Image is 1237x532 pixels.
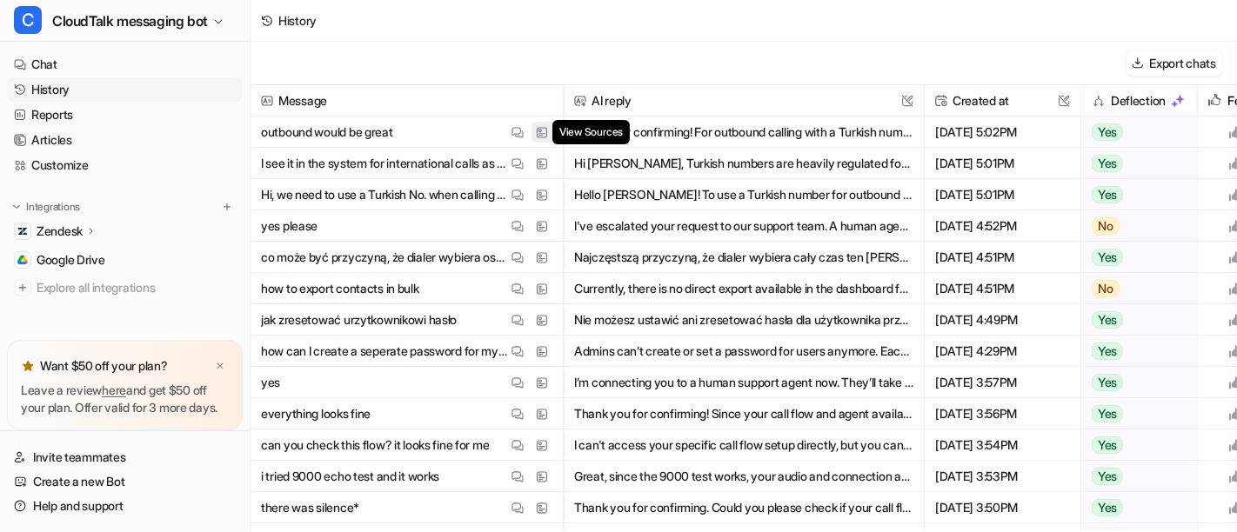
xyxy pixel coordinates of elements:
button: go back [11,7,44,40]
a: Invite teammates [7,445,243,469]
img: Profile image for eesel [85,142,103,159]
button: Start recording [110,455,124,469]
button: I can't access your specific call flow setup directly, but you can review it in the Dashboard usi... [574,429,913,461]
button: No [1081,210,1187,242]
span: Yes [1092,468,1123,485]
button: View Sources [532,122,552,143]
button: Yes [1081,461,1187,492]
div: History [278,11,317,30]
button: Yes [1081,242,1187,273]
div: I have asked for print screen what was the latets response but the user is offline now. I can not... [63,13,334,102]
p: Integrations [26,200,80,214]
button: Yes [1081,429,1187,461]
p: Active in the last 15m [84,22,209,39]
button: Thank you for confirming! Since your call flow and agent availability look correct, but calls sti... [574,398,913,429]
a: Google DriveGoogle Drive [7,248,243,272]
img: Profile image for eesel [50,10,77,37]
div: I have asked for print screen what was the latets response but the user is offline now. I can not... [77,23,320,91]
span: [DATE] 5:02PM [932,116,1073,148]
textarea: Message… [15,418,333,448]
span: [DATE] 5:01PM [932,148,1073,179]
button: Yes [1081,148,1187,179]
span: Yes [1092,499,1123,516]
button: Hello [PERSON_NAME]! To use a Turkish number for outbound calls, your company must provide a regi... [574,179,913,210]
button: Emoji picker [27,455,41,469]
span: [DATE] 3:56PM [932,398,1073,429]
img: star [21,359,35,373]
img: Zendesk [17,226,28,236]
button: Export chats [1127,50,1223,76]
a: History [7,77,243,102]
div: it is the cloudtalk messaging bot a6bd0799-e538-4cdb-a5ef-ffdd0655bf7a [63,409,334,481]
a: Explore all integrations [7,276,243,300]
p: yes [261,367,280,398]
a: Chat [7,52,243,76]
p: i tried 9000 echo test and it works [261,461,439,492]
p: how to export contacts in bulk [261,273,419,304]
span: [DATE] 4:29PM [932,336,1073,367]
div: [DATE] [14,385,334,409]
span: [DATE] 4:51PM [932,242,1073,273]
button: No [1081,273,1187,304]
div: eesel says… [14,139,334,179]
p: outbound would be great [261,116,393,148]
span: No [1092,280,1120,297]
button: Home [272,7,305,40]
a: Help and support [7,494,243,518]
div: Could you clarify which bot you’re referring to that isn’t responding? Once I have the details, I... [28,224,271,309]
div: Close [305,7,337,38]
span: Yes [1092,186,1123,203]
span: [DATE] 4:49PM [932,304,1073,336]
button: Great, since the 9000 test works, your audio and connection are fine. Please check if your call f... [574,461,913,492]
button: Integrations [7,198,85,216]
a: Customize [7,153,243,177]
b: eesel [108,144,139,156]
span: Message [257,85,556,116]
span: AI reply [571,85,917,116]
button: I’m connecting you to a human support agent now. They’ll take it from here—wait time can be from ... [574,367,913,398]
button: Yes [1081,304,1187,336]
img: menu_add.svg [221,201,233,213]
button: Gif picker [55,455,69,469]
div: Jiří says… [14,13,334,116]
button: Yes [1081,179,1187,210]
span: Google Drive [37,251,105,269]
span: [DATE] 4:51PM [932,273,1073,304]
div: eesel says… [14,179,334,384]
span: Yes [1092,374,1123,391]
button: I've escalated your request to our support team. A human agent will help you export your contacts... [574,210,913,242]
h2: Deflection [1111,85,1166,116]
a: Create a new Bot [7,469,243,494]
img: x [215,361,225,372]
button: Upload attachment [83,455,97,469]
div: Thanks, Kyva [28,309,271,343]
span: View Sources [552,120,630,144]
div: Jiří says… [14,409,334,482]
span: Yes [1092,405,1123,422]
span: Yes [1092,436,1123,454]
span: [DATE] 3:53PM [932,461,1073,492]
p: everything looks fine [261,398,371,429]
a: Articles [7,128,243,152]
span: Yes [1092,342,1123,360]
img: expand menu [10,201,23,213]
span: Explore all integrations [37,274,236,302]
span: [DATE] 3:57PM [932,367,1073,398]
p: Zendesk [37,223,83,240]
button: Hi [PERSON_NAME], Turkish numbers are heavily regulated for outbound calls. To use a Turkish numb... [574,148,913,179]
span: Yes [1092,123,1123,141]
h1: eesel [84,9,121,22]
button: Send a message… [298,448,326,475]
p: Leave a review and get $50 off your plan. Offer valid for 3 more days. [21,382,229,416]
span: C [14,6,42,34]
img: Google Drive [17,255,28,265]
p: I see it in the system for international calls as active [261,148,507,179]
p: yes please [261,210,318,242]
button: Yes [1081,336,1187,367]
div: joined the conversation [108,143,264,158]
p: co może być przyczyną, że dialer wybiera ostatni kontakt cały czas? [261,242,507,273]
img: explore all integrations [14,279,31,296]
button: Yes [1081,398,1187,429]
button: Thanks for confirming! For outbound calling with a Turkish number, you’ll need to provide: - Regi... [574,116,913,148]
span: [DATE] 3:54PM [932,429,1073,461]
